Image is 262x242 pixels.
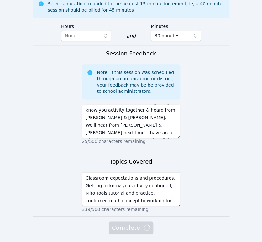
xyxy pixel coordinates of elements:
span: None [65,33,76,38]
button: None [61,30,111,41]
div: and [126,32,136,40]
span: Complete [112,223,150,232]
h3: Topics Covered [110,157,152,166]
textarea: I introduced myself to the new students & welcomed the students from last time to follow our expe... [82,104,180,138]
div: Note: If this session was scheduled through an organization or district, your feedback may be be ... [97,69,175,94]
h3: Session Feedback [106,49,156,58]
div: Select a duration, rounded to the nearest 15 minute increment; ie, a 40 minute session should be ... [48,1,224,13]
span: 30 minutes [155,32,179,39]
p: 25/500 characters remaining [82,138,180,145]
label: Minutes [151,21,201,30]
button: Complete [109,221,153,234]
button: 30 minutes [151,30,201,41]
textarea: Classroom expectations and procedures, Getting to know you activity continued, Miro Tools tutoria... [82,172,180,206]
label: Hours [61,21,111,30]
p: 339/500 characters remaining [82,206,180,212]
